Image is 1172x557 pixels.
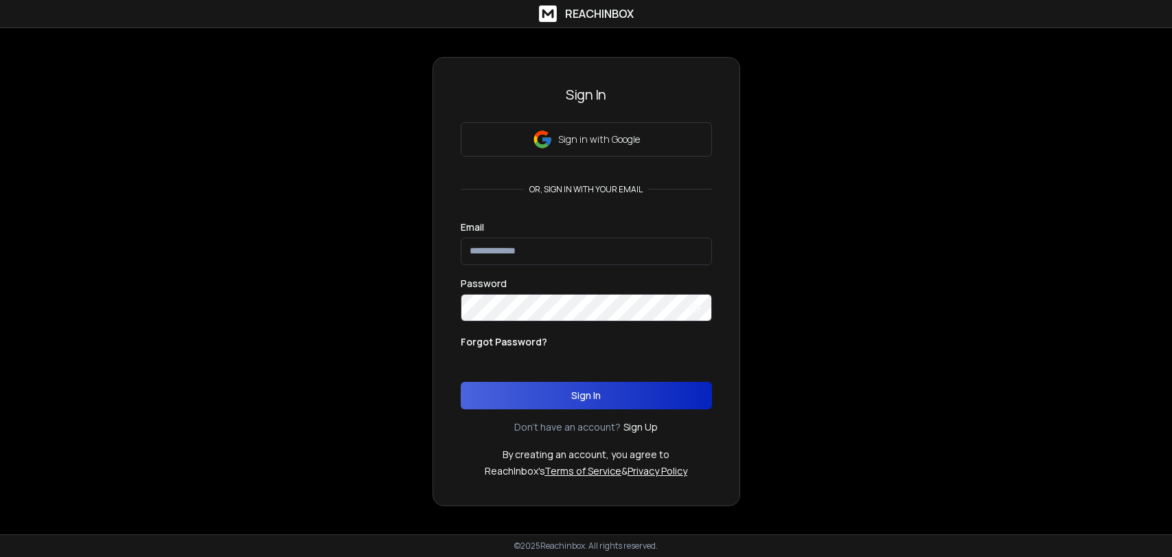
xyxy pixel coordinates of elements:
a: Terms of Service [544,464,621,477]
p: ReachInbox's & [485,464,687,478]
button: Sign In [461,382,712,409]
p: Forgot Password? [461,335,547,349]
a: ReachInbox [539,5,634,22]
label: Email [461,223,484,232]
p: Don't have an account? [514,420,621,434]
p: © 2025 Reachinbox. All rights reserved. [514,541,658,552]
a: Privacy Policy [628,464,687,477]
p: Sign in with Google [558,133,640,146]
p: or, sign in with your email [524,184,648,195]
button: Sign in with Google [461,122,712,157]
h3: Sign In [461,85,712,104]
p: By creating an account, you agree to [503,448,669,462]
a: Sign Up [623,420,658,434]
h1: ReachInbox [565,5,634,22]
label: Password [461,279,507,288]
